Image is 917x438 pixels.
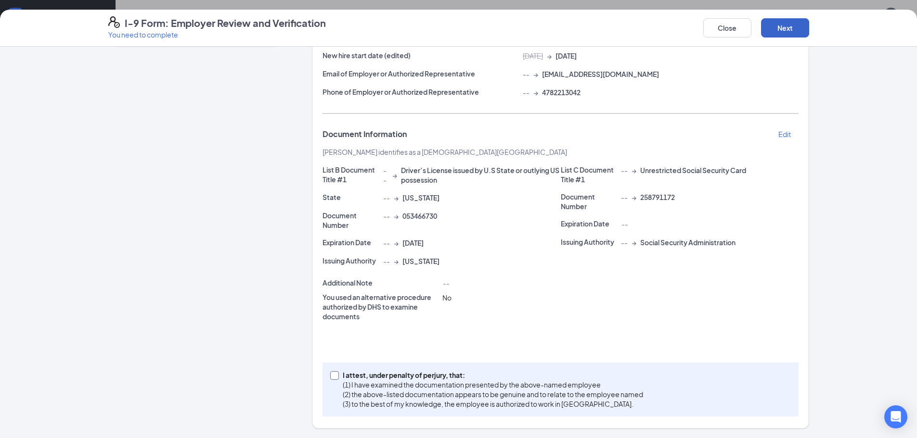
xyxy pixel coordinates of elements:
[343,399,643,409] p: (3) to the best of my knowledge, the employee is authorized to work in [GEOGRAPHIC_DATA].
[108,30,326,39] p: You need to complete
[621,220,628,228] span: --
[383,165,388,185] span: --
[547,51,552,61] span: →
[761,18,809,38] button: Next
[640,165,746,175] span: Unrestricted Social Security Card
[323,165,379,184] p: List B Document Title #1
[323,148,567,156] span: [PERSON_NAME] identifies as a [DEMOGRAPHIC_DATA][GEOGRAPHIC_DATA]
[561,165,618,184] p: List C Document Title #1
[402,193,439,202] span: [US_STATE]
[402,211,437,221] span: 053466730
[394,193,399,202] span: →
[323,129,407,139] span: Document Information
[383,211,390,221] span: --
[402,238,424,248] span: [DATE]
[402,256,439,266] span: [US_STATE]
[621,165,628,175] span: --
[343,370,643,380] p: I attest, under penalty of perjury, that:
[323,256,379,265] p: Issuing Authority
[401,165,561,185] span: Driver’s License issued by U.S State or outlying US possession
[323,211,379,230] p: Document Number
[323,292,439,321] p: You used an alternative procedure authorized by DHS to examine documents
[323,87,519,97] p: Phone of Employer or Authorized Representative
[523,69,530,79] span: --
[125,16,326,30] h4: I-9 Form: Employer Review and Verification
[640,192,675,202] span: 258791172
[323,192,379,202] p: State
[394,256,399,266] span: →
[561,237,618,247] p: Issuing Authority
[703,18,751,38] button: Close
[884,405,907,428] div: Open Intercom Messenger
[442,293,452,302] span: No
[323,50,519,60] p: New hire start date (edited)
[533,88,538,97] span: →
[392,170,397,180] span: →
[533,69,538,79] span: →
[621,192,628,202] span: --
[561,219,618,228] p: Expiration Date
[632,238,636,247] span: →
[542,88,581,97] span: 4782213042
[383,238,390,248] span: --
[778,129,791,139] p: Edit
[343,389,643,399] p: (2) the above-listed documentation appears to be genuine and to relate to the employee named
[640,238,736,247] span: Social Security Administration
[383,193,390,202] span: --
[555,51,577,61] span: [DATE]
[323,69,519,78] p: Email of Employer or Authorized Representative
[108,16,120,28] svg: FormI9EVerifyIcon
[621,238,628,247] span: --
[394,211,399,221] span: →
[523,88,530,97] span: --
[394,238,399,248] span: →
[343,380,643,389] p: (1) I have examined the documentation presented by the above-named employee
[323,238,379,247] p: Expiration Date
[523,51,543,61] span: [DATE]
[383,256,390,266] span: --
[632,165,636,175] span: →
[561,192,618,211] p: Document Number
[542,69,659,79] span: [EMAIL_ADDRESS][DOMAIN_NAME]
[323,278,439,288] p: Additional Note
[442,279,449,288] span: --
[632,192,636,202] span: →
